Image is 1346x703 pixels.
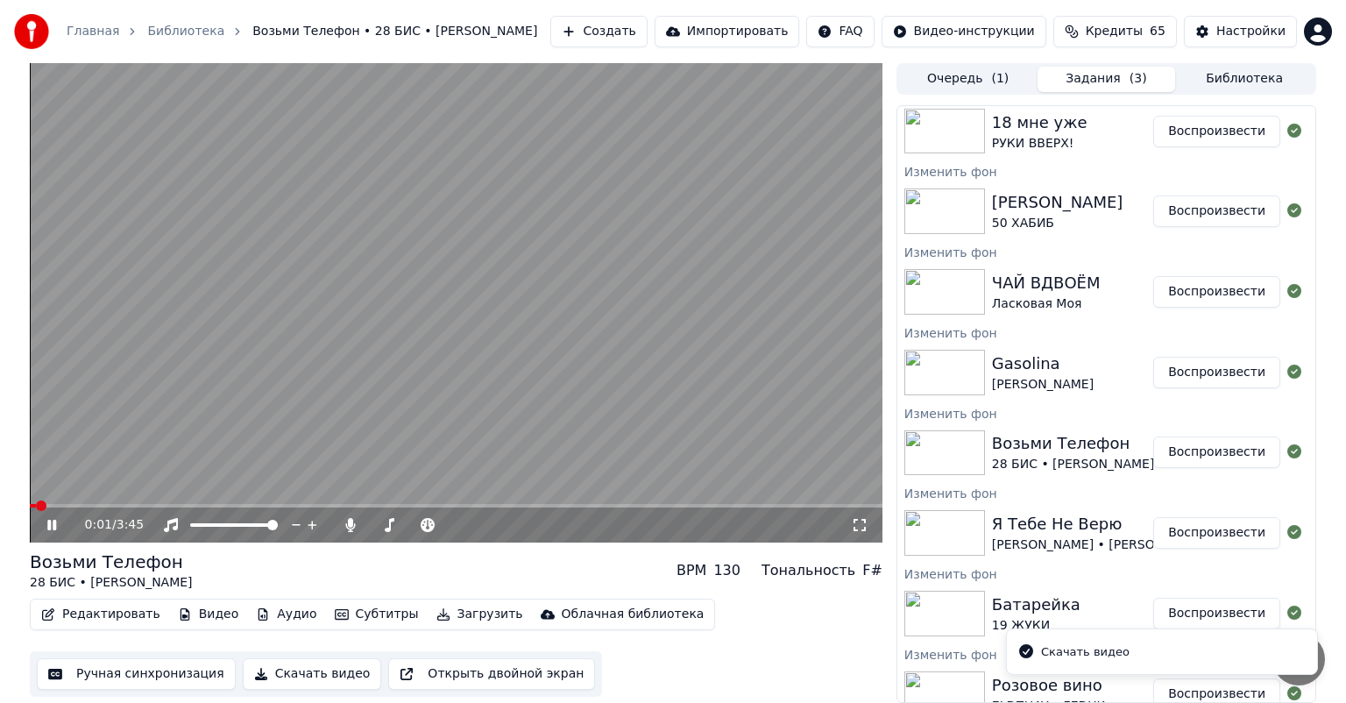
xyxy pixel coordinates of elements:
[992,593,1080,617] div: Батарейка
[328,602,426,627] button: Субтитры
[713,560,740,581] div: 130
[1153,357,1280,388] button: Воспроизвести
[897,322,1315,343] div: Изменить фон
[897,643,1315,664] div: Изменить фон
[243,658,382,690] button: Скачать видео
[897,241,1315,262] div: Изменить фон
[34,602,167,627] button: Редактировать
[1041,643,1130,661] div: Скачать видео
[562,606,705,623] div: Облачная библиотека
[1053,16,1177,47] button: Кредиты65
[992,456,1155,473] div: 28 БИС • [PERSON_NAME]
[991,70,1009,88] span: ( 1 )
[992,110,1087,135] div: 18 мне уже
[37,658,236,690] button: Ручная синхронизация
[85,516,127,534] div: /
[806,16,874,47] button: FAQ
[85,516,112,534] span: 0:01
[67,23,537,40] nav: breadcrumb
[14,14,49,49] img: youka
[992,512,1211,536] div: Я Тебе Не Верю
[67,23,119,40] a: Главная
[171,602,246,627] button: Видео
[388,658,595,690] button: Открыть двойной экран
[1153,437,1280,468] button: Воспроизвести
[655,16,800,47] button: Импортировать
[992,431,1155,456] div: Возьми Телефон
[897,402,1315,423] div: Изменить фон
[897,482,1315,503] div: Изменить фон
[550,16,647,47] button: Создать
[1153,195,1280,227] button: Воспроизвести
[992,295,1101,313] div: Ласковая Моя
[1153,517,1280,549] button: Воспроизвести
[1153,276,1280,308] button: Воспроизвести
[1130,70,1147,88] span: ( 3 )
[899,67,1038,92] button: Очередь
[992,617,1080,635] div: 19 ЖУКИ
[30,574,193,592] div: 28 БИС • [PERSON_NAME]
[992,376,1094,394] div: [PERSON_NAME]
[897,563,1315,584] div: Изменить фон
[1153,598,1280,629] button: Воспроизвести
[992,190,1123,215] div: [PERSON_NAME]
[1038,67,1176,92] button: Задания
[1184,16,1297,47] button: Настройки
[862,560,882,581] div: F#
[992,536,1211,554] div: [PERSON_NAME] • [PERSON_NAME]
[992,135,1087,153] div: РУКИ ВВЕРХ!
[992,271,1101,295] div: ЧАЙ ВДВОЁМ
[992,673,1105,698] div: Розовое вино
[147,23,224,40] a: Библиотека
[992,215,1123,232] div: 50 ХАБИБ
[677,560,706,581] div: BPM
[30,550,193,574] div: Возьми Телефон
[429,602,530,627] button: Загрузить
[762,560,855,581] div: Тональность
[1175,67,1314,92] button: Библиотека
[1150,23,1165,40] span: 65
[249,602,323,627] button: Аудио
[1086,23,1143,40] span: Кредиты
[1153,116,1280,147] button: Воспроизвести
[252,23,537,40] span: Возьми Телефон • 28 БИС • [PERSON_NAME]
[897,160,1315,181] div: Изменить фон
[882,16,1046,47] button: Видео-инструкции
[1216,23,1286,40] div: Настройки
[117,516,144,534] span: 3:45
[992,351,1094,376] div: Gasolina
